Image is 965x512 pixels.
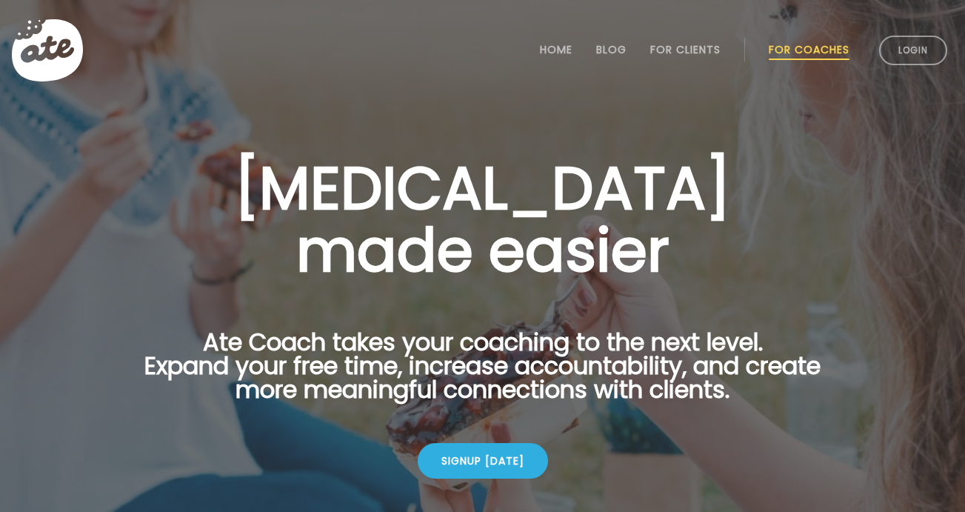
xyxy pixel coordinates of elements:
p: Ate Coach takes your coaching to the next level. Expand your free time, increase accountability, ... [121,330,844,419]
h1: [MEDICAL_DATA] made easier [121,157,844,282]
a: Home [540,44,572,56]
a: For Clients [650,44,721,56]
a: Blog [596,44,627,56]
div: Signup [DATE] [418,443,548,479]
a: For Coaches [769,44,849,56]
a: Login [879,36,947,65]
